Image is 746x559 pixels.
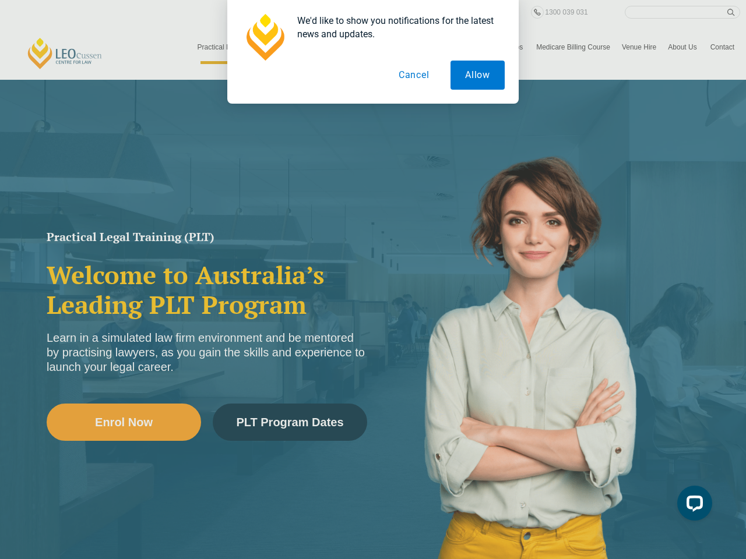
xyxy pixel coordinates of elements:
iframe: LiveChat chat widget [668,481,717,530]
button: Allow [451,61,505,90]
div: We'd like to show you notifications for the latest news and updates. [288,14,505,41]
img: notification icon [241,14,288,61]
button: Cancel [384,61,444,90]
